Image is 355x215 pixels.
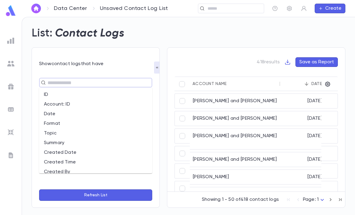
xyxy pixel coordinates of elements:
[190,94,280,108] div: [PERSON_NAME] and [PERSON_NAME]
[190,187,280,202] div: [PERSON_NAME]
[39,138,152,148] li: Summary
[303,195,326,204] div: Page: 1
[190,111,280,126] div: [PERSON_NAME] and [PERSON_NAME]
[54,5,87,12] a: Data Center
[55,27,125,40] h2: Contact Logs
[193,81,227,86] div: Account Name
[39,157,152,167] li: Created Time
[39,189,152,201] button: Refresh List
[7,60,14,67] img: students_grey.60c7aba0da46da39d6d829b817ac14fc.svg
[39,100,152,109] li: Account: ID
[39,148,152,157] li: Created Date
[32,6,40,11] img: home_white.a664292cf8c1dea59945f0da9f25487c.svg
[7,37,14,44] img: reports_grey.c525e4749d1bce6a11f5fe2a8de1b229.svg
[190,170,280,184] div: [PERSON_NAME]
[227,79,236,89] button: Sort
[190,152,280,167] div: [PERSON_NAME] and [PERSON_NAME]
[280,152,325,167] div: [DATE]
[7,129,14,136] img: imports_grey.530a8a0e642e233f2baf0ef88e8c9fcb.svg
[39,61,152,67] p: Show contact logs that have
[303,197,319,202] span: Page: 1
[39,119,152,128] li: Format
[302,79,311,89] button: Sort
[280,170,325,184] div: [DATE]
[202,197,279,203] p: Showing 1 - 50 of 418 contact logs
[280,94,325,108] div: [DATE]
[311,81,322,86] div: Date
[7,83,14,90] img: campaigns_grey.99e729a5f7ee94e3726e6486bddda8f1.svg
[32,27,53,40] h2: List:
[280,111,325,126] div: [DATE]
[39,109,152,119] li: Date
[100,5,168,12] p: Unsaved Contact Log List
[7,152,14,159] img: letters_grey.7941b92b52307dd3b8a917253454ce1c.svg
[315,4,345,13] button: Create
[7,106,14,113] img: batches_grey.339ca447c9d9533ef1741baa751efc33.svg
[39,167,152,177] li: Created By
[190,129,280,149] div: [PERSON_NAME] and [PERSON_NAME]
[280,187,325,202] div: [DATE]
[295,57,338,67] button: Save as Report
[257,59,280,65] p: 418 results
[5,5,17,17] img: logo
[149,81,150,82] button: Close
[39,128,152,138] li: Topic
[39,90,152,100] li: ID
[280,129,325,149] div: [DATE]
